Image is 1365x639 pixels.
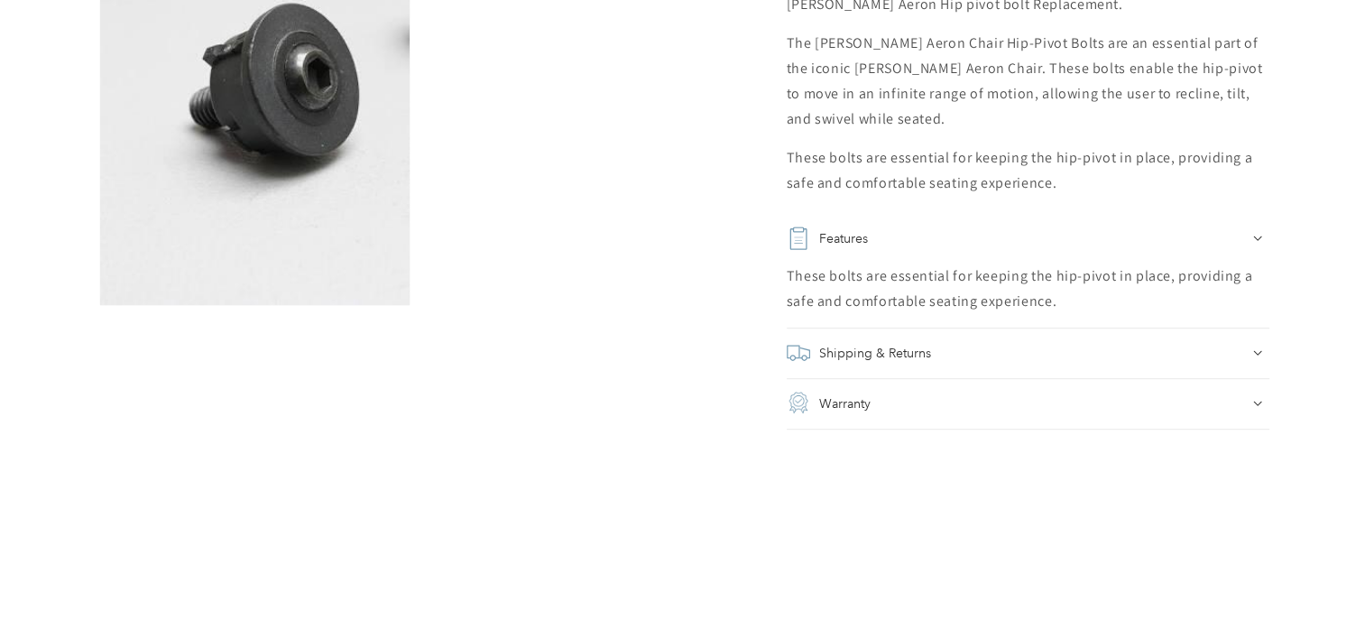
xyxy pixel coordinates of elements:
[787,145,1269,196] p: These bolts are essential for keeping the hip-pivot in place, providing a safe and comfortable se...
[819,226,868,251] h2: Features
[819,391,871,416] h2: Warranty
[787,264,1269,314] div: These bolts are essential for keeping the hip-pivot in place, providing a safe and comfortable se...
[787,328,1269,378] summary: Shipping & Returns
[787,391,810,414] img: guarantee.png
[787,378,1269,429] summary: Warranty
[819,340,931,366] h2: Shipping & Returns
[787,213,1269,264] summary: Features
[787,31,1269,132] p: The [PERSON_NAME] Aeron Chair Hip-Pivot Bolts are an essential part of the iconic [PERSON_NAME] A...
